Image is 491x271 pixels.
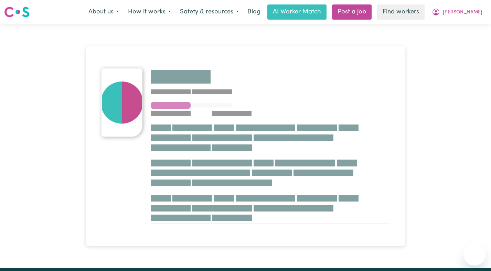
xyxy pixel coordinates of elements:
[332,4,372,20] a: Post a job
[124,5,175,19] button: How it works
[84,5,124,19] button: About us
[443,9,482,16] span: [PERSON_NAME]
[427,5,487,19] button: My Account
[4,4,30,20] a: Careseekers logo
[463,243,485,265] iframe: Button to launch messaging window
[267,4,327,20] a: AI Worker Match
[243,4,265,20] a: Blog
[377,4,425,20] a: Find workers
[4,6,30,18] img: Careseekers logo
[175,5,243,19] button: Safety & resources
